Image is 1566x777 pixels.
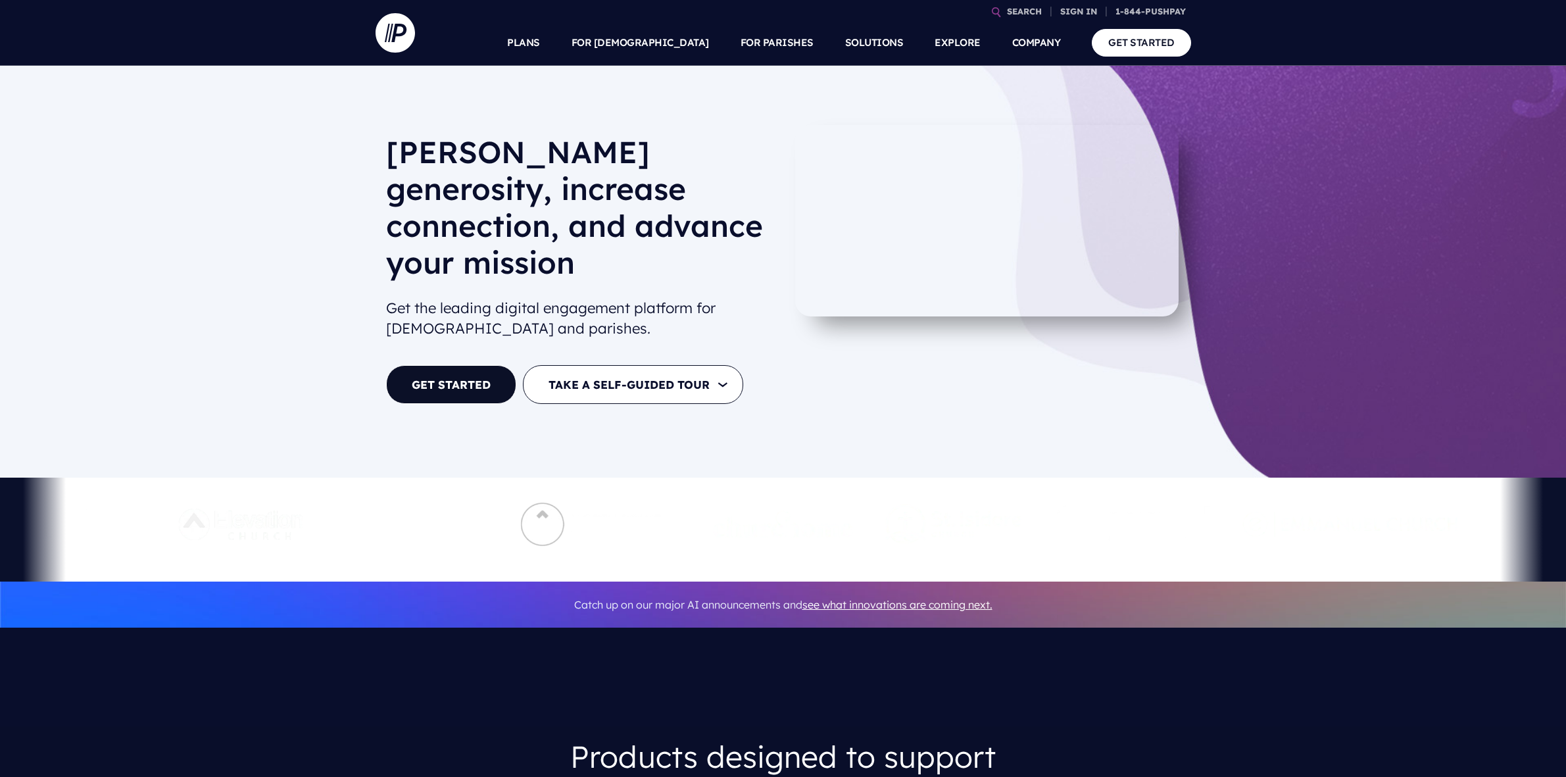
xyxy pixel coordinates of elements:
[802,598,992,611] a: see what innovations are coming next.
[885,504,1022,544] img: pp_logos_2
[1012,20,1061,66] a: COMPANY
[1054,488,1211,561] img: Central Church Henderson NV
[501,488,681,561] img: Pushpay_Logo__NorthPoint
[364,488,468,561] img: Pushpay_Logo__CCM
[845,20,904,66] a: SOLUTIONS
[386,293,773,344] h2: Get the leading digital engagement platform for [DEMOGRAPHIC_DATA] and parishes.
[386,365,516,404] a: GET STARTED
[386,590,1181,620] p: Catch up on our major AI announcements and
[523,365,743,404] button: TAKE A SELF-GUIDED TOUR
[935,20,981,66] a: EXPLORE
[1242,511,1457,537] img: pp_logos_3
[1092,29,1191,56] a: GET STARTED
[741,20,814,66] a: FOR PARISHES
[152,488,333,561] img: Pushpay_Logo__Elevation
[507,20,540,66] a: PLANS
[572,20,709,66] a: FOR [DEMOGRAPHIC_DATA]
[713,511,854,538] img: pp_logos_1
[386,134,773,291] h1: [PERSON_NAME] generosity, increase connection, and advance your mission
